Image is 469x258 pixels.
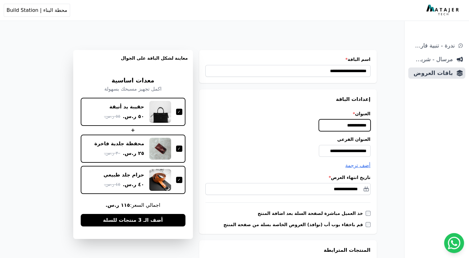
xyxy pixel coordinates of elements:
[123,181,144,188] span: ٤٠ ر.س.
[149,138,171,160] img: محفظة جلدية فاخرة
[345,162,371,168] span: أضف ترجمة
[81,201,185,209] span: اجمالي السعر:
[78,55,188,69] h3: معاينة لشكل الباقة على الجوال
[345,162,371,169] button: أضف ترجمة
[149,169,171,191] img: حزام جلد طبيعي
[205,246,371,254] h3: المنتجات المترابطة
[103,171,144,178] div: حزام جلد طبيعي
[104,113,120,120] span: ٥٥ ر.س.
[109,103,144,110] div: حقيبة يد أنيقة
[223,221,366,228] label: قم باخفاء بوب أب (نوافذ) العروض الخاصة بسلة من صفحة المنتج
[205,111,371,117] label: العنوان
[411,41,455,50] span: ندرة - تنبية قارب علي النفاذ
[81,214,185,226] button: أضف الـ 3 منتجات للسلة
[205,136,371,142] label: العنوان الفرعي
[104,181,120,188] span: ٤٥ ر.س.
[123,150,144,157] span: ٢٥ ر.س.
[123,113,144,120] span: ٥٠ ر.س.
[411,55,453,64] span: مرسال - شريط دعاية
[426,5,460,16] img: MatajerTech Logo
[81,76,185,85] h3: معدات اساسية
[103,216,163,224] span: أضف الـ 3 منتجات للسلة
[205,56,371,62] label: اسم الباقة
[7,7,67,14] span: محطة البناء | Build Station
[104,150,120,156] span: ٣٠ ر.س.
[4,4,70,17] button: محطة البناء | Build Station
[81,127,185,134] div: +
[205,96,371,103] h3: إعدادات الباقة
[411,69,453,77] span: باقات العروض
[205,174,371,181] label: تاريخ انتهاء العرض
[81,85,185,93] p: اكمل تجهيز مسبحك بسهولة
[258,210,366,216] label: خذ العميل مباشرة لصفحة السلة بعد اضافة المنتج
[94,140,144,147] div: محفظة جلدية فاخرة
[149,101,171,123] img: حقيبة يد أنيقة
[106,202,130,208] b: ١١٥ ر.س.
